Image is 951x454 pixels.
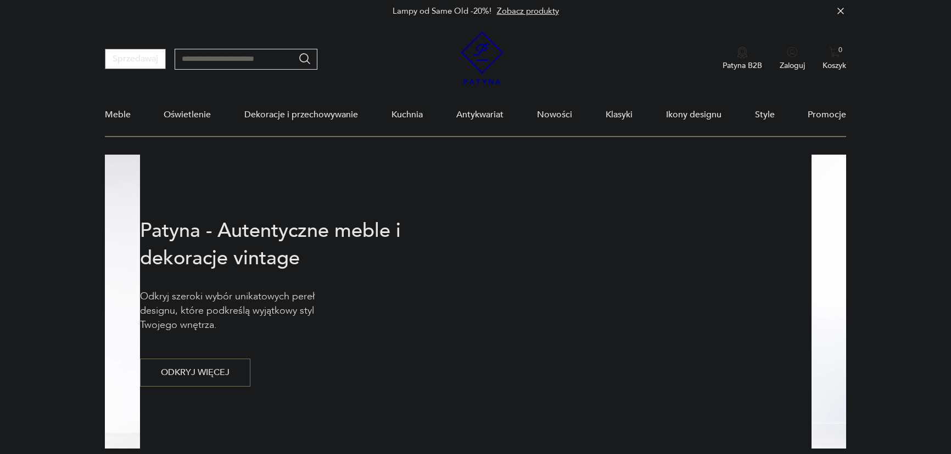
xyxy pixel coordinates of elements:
img: Ikona medalu [737,47,748,59]
p: Zaloguj [780,60,805,71]
h1: Patyna - Autentyczne meble i dekoracje vintage [140,217,437,272]
a: Promocje [808,94,846,136]
a: Zobacz produkty [497,5,559,16]
a: Ikony designu [666,94,721,136]
a: Kuchnia [391,94,423,136]
a: Ikona medaluPatyna B2B [723,47,762,71]
p: Koszyk [823,60,846,71]
a: Dekoracje i przechowywanie [244,94,358,136]
a: Style [755,94,775,136]
a: Meble [105,94,131,136]
button: Szukaj [298,52,311,65]
p: Patyna B2B [723,60,762,71]
a: ODKRYJ WIĘCEJ [140,370,250,377]
a: Klasyki [606,94,633,136]
img: Patyna - sklep z meblami i dekoracjami vintage [461,31,504,84]
img: Ikonka użytkownika [787,47,798,58]
p: Odkryj szeroki wybór unikatowych pereł designu, które podkreślą wyjątkowy styl Twojego wnętrza. [140,290,349,332]
a: Antykwariat [456,94,504,136]
button: Zaloguj [780,47,805,71]
a: Sprzedawaj [105,56,166,64]
a: Oświetlenie [164,94,211,136]
div: 0 [836,46,845,55]
button: ODKRYJ WIĘCEJ [140,359,250,387]
button: 0Koszyk [823,47,846,71]
a: Nowości [537,94,572,136]
button: Patyna B2B [723,47,762,71]
img: Ikona koszyka [829,47,840,58]
button: Sprzedawaj [105,49,166,69]
p: Lampy od Same Old -20%! [393,5,491,16]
